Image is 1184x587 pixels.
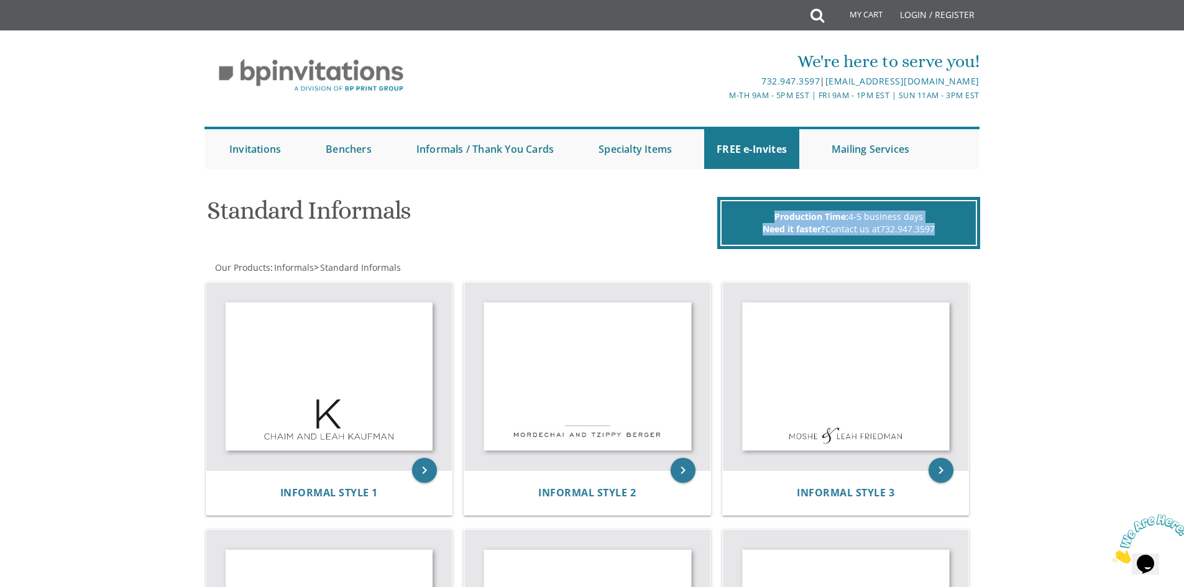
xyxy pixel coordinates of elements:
img: Informal Style 2 [464,283,710,471]
a: Specialty Items [586,129,684,169]
a: My Cart [823,1,891,32]
a: Standard Informals [319,262,401,273]
div: We're here to serve you! [464,49,980,74]
a: keyboard_arrow_right [412,458,437,483]
a: 732.947.3597 [761,75,820,87]
iframe: chat widget [1107,509,1184,568]
span: Standard Informals [320,262,401,273]
a: Informal Style 2 [538,487,636,499]
a: 732.947.3597 [880,223,935,235]
img: Informal Style 1 [206,283,452,471]
img: Chat attention grabber [5,5,82,54]
div: M-Th 9am - 5pm EST | Fri 9am - 1pm EST | Sun 11am - 3pm EST [464,89,980,102]
span: Informal Style 1 [280,486,378,499]
a: Benchers [313,129,384,169]
h1: Standard Informals [207,197,714,234]
span: Informal Style 3 [797,486,894,499]
a: keyboard_arrow_right [929,458,953,483]
a: Our Products [214,262,270,273]
a: Informal Style 1 [280,487,378,499]
div: 4-5 business days Contact us at [720,200,977,246]
div: : [204,262,592,274]
span: Need it faster? [763,223,825,235]
a: Informals / Thank You Cards [404,129,566,169]
span: Production Time: [774,211,848,222]
a: FREE e-Invites [704,129,799,169]
a: keyboard_arrow_right [671,458,695,483]
a: Informals [273,262,314,273]
a: Informal Style 3 [797,487,894,499]
div: | [464,74,980,89]
a: Mailing Services [819,129,922,169]
a: Invitations [217,129,293,169]
img: BP Invitation Loft [204,50,418,101]
a: [EMAIL_ADDRESS][DOMAIN_NAME] [825,75,980,87]
span: Informals [274,262,314,273]
span: Informal Style 2 [538,486,636,499]
img: Informal Style 3 [723,283,969,471]
span: > [314,262,401,273]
